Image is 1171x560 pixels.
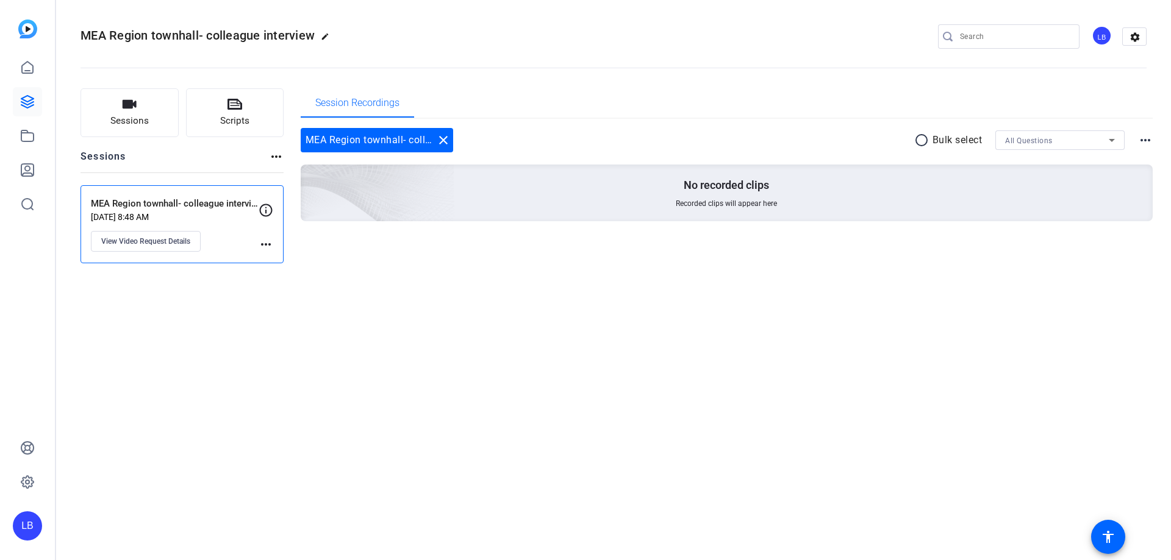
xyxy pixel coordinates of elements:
[13,511,42,541] div: LB
[220,114,249,128] span: Scripts
[186,88,284,137] button: Scripts
[684,178,769,193] p: No recorded clips
[914,133,933,147] mat-icon: radio_button_unchecked
[91,231,201,252] button: View Video Request Details
[269,149,284,164] mat-icon: more_horiz
[91,212,259,222] p: [DATE] 8:48 AM
[315,98,399,108] span: Session Recordings
[164,44,455,308] img: embarkstudio-empty-session.png
[1101,530,1115,544] mat-icon: accessibility
[259,237,273,252] mat-icon: more_horiz
[960,29,1070,44] input: Search
[436,133,451,147] mat-icon: close
[1005,136,1053,145] span: All Questions
[91,197,259,211] p: MEA Region townhall- colleague interviews
[110,114,149,128] span: Sessions
[676,199,777,208] span: Recorded clips will appear here
[81,28,315,43] span: MEA Region townhall- colleague interview
[18,19,37,38] img: blue-gradient.svg
[81,149,126,172] h2: Sessions
[1092,26,1112,46] div: LB
[1123,28,1147,46] mat-icon: settings
[321,32,335,47] mat-icon: edit
[1092,26,1113,47] ngx-avatar: Lynn Bannatyne
[101,236,190,246] span: View Video Request Details
[301,128,453,152] div: MEA Region townhall- colleague interviews
[81,88,179,137] button: Sessions
[1138,133,1153,147] mat-icon: more_horiz
[933,133,983,147] p: Bulk select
